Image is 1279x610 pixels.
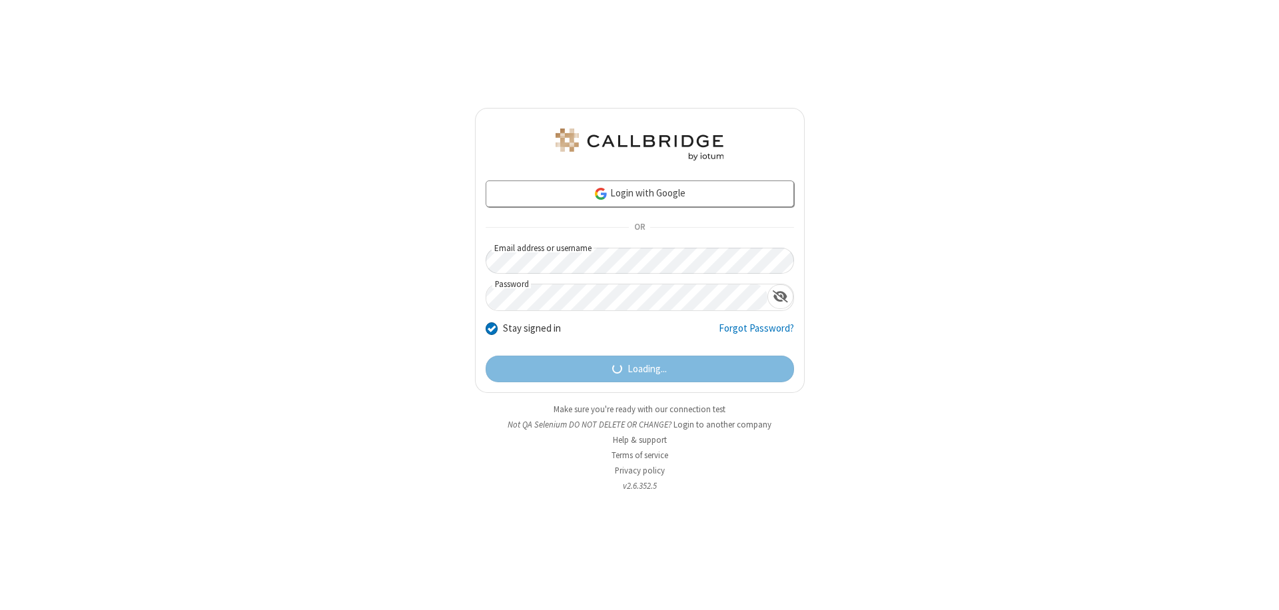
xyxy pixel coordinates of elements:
a: Login with Google [486,180,794,207]
iframe: Chat [1246,575,1269,601]
label: Stay signed in [503,321,561,336]
img: google-icon.png [594,186,608,201]
a: Make sure you're ready with our connection test [554,404,725,415]
input: Password [486,284,767,310]
span: OR [629,218,650,237]
button: Login to another company [673,418,771,431]
a: Help & support [613,434,667,446]
span: Loading... [628,362,667,377]
input: Email address or username [486,248,794,274]
li: Not QA Selenium DO NOT DELETE OR CHANGE? [475,418,805,431]
button: Loading... [486,356,794,382]
a: Privacy policy [615,465,665,476]
div: Show password [767,284,793,309]
a: Forgot Password? [719,321,794,346]
a: Terms of service [612,450,668,461]
li: v2.6.352.5 [475,479,805,492]
img: QA Selenium DO NOT DELETE OR CHANGE [553,129,726,160]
